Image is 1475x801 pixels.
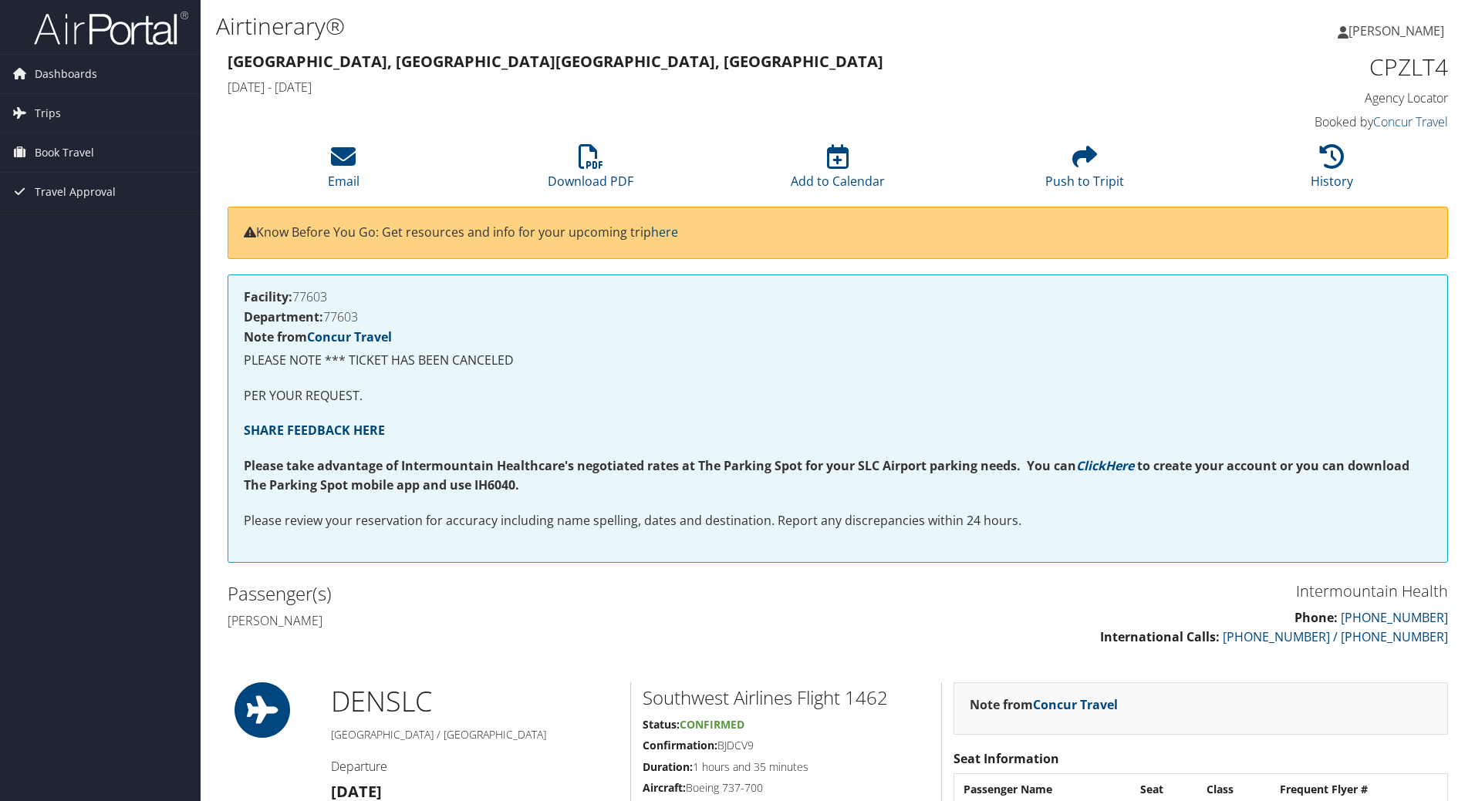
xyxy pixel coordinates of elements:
span: Travel Approval [35,173,116,211]
h1: DEN SLC [331,682,619,721]
h5: BJDCV9 [643,738,930,753]
p: PLEASE NOTE *** TICKET HAS BEEN CANCELED [244,351,1432,371]
p: PER YOUR REQUEST. [244,386,1432,406]
a: Push to Tripit [1045,153,1124,190]
a: Add to Calendar [791,153,885,190]
h4: Agency Locator [1160,89,1448,106]
a: Email [328,153,359,190]
h4: 77603 [244,291,1432,303]
strong: International Calls: [1100,628,1220,645]
h5: Boeing 737-700 [643,780,930,796]
strong: Aircraft: [643,780,686,795]
strong: Note from [970,696,1118,713]
p: Know Before You Go: Get resources and info for your upcoming trip [244,223,1432,243]
strong: Status: [643,717,680,732]
span: [PERSON_NAME] [1348,22,1444,39]
h3: Intermountain Health [849,581,1448,602]
span: Confirmed [680,717,744,732]
span: Trips [35,94,61,133]
a: History [1311,153,1353,190]
a: here [651,224,678,241]
strong: Facility: [244,288,292,305]
a: Click [1076,457,1105,474]
p: Please review your reservation for accuracy including name spelling, dates and destination. Repor... [244,511,1432,531]
h2: Southwest Airlines Flight 1462 [643,685,930,711]
strong: Phone: [1294,609,1338,626]
a: [PHONE_NUMBER] / [PHONE_NUMBER] [1223,628,1448,645]
h1: CPZLT4 [1160,51,1448,83]
span: Dashboards [35,55,97,93]
strong: Confirmation: [643,738,717,752]
strong: Department: [244,308,323,325]
a: Concur Travel [307,328,392,345]
strong: Note from [244,328,392,345]
strong: Duration: [643,759,693,774]
a: Download PDF [548,153,633,190]
h1: Airtinerary® [216,10,1045,42]
h5: 1 hours and 35 minutes [643,759,930,775]
h4: Booked by [1160,113,1448,130]
strong: Seat Information [954,750,1059,767]
a: [PHONE_NUMBER] [1341,609,1448,626]
h4: [DATE] - [DATE] [228,79,1137,96]
h4: [PERSON_NAME] [228,612,826,629]
img: airportal-logo.png [34,10,188,46]
h5: [GEOGRAPHIC_DATA] / [GEOGRAPHIC_DATA] [331,727,619,742]
strong: [GEOGRAPHIC_DATA], [GEOGRAPHIC_DATA] [GEOGRAPHIC_DATA], [GEOGRAPHIC_DATA] [228,51,883,72]
a: Concur Travel [1373,113,1448,130]
a: SHARE FEEDBACK HERE [244,422,385,439]
a: Here [1105,457,1134,474]
strong: Please take advantage of Intermountain Healthcare's negotiated rates at The Parking Spot for your... [244,457,1076,474]
h4: Departure [331,758,619,775]
a: Concur Travel [1033,696,1118,713]
a: [PERSON_NAME] [1338,8,1460,54]
span: Book Travel [35,133,94,172]
h2: Passenger(s) [228,581,826,607]
h4: 77603 [244,311,1432,323]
